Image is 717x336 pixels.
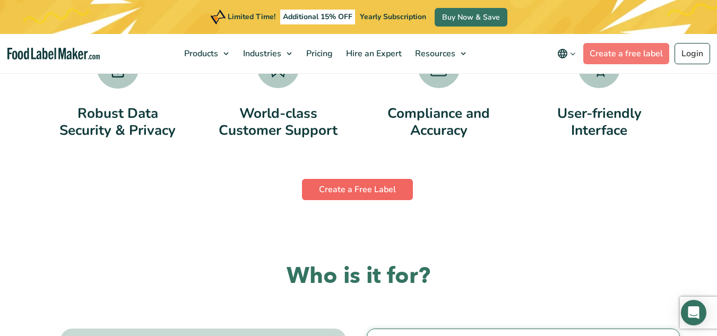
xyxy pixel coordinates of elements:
a: Industries [237,34,297,73]
p: Robust Data Security & Privacy [42,105,193,138]
span: Pricing [303,48,334,59]
a: Login [675,43,710,64]
a: Hire an Expert [340,34,406,73]
p: User-friendly Interface [524,105,675,138]
span: Resources [412,48,456,59]
a: Products [178,34,234,73]
p: World-class Customer Support [203,105,353,138]
p: Compliance and Accuracy [364,105,514,138]
a: Resources [409,34,471,73]
a: Create a free label [583,43,669,64]
h2: Who is it for? [38,262,680,291]
span: Industries [240,48,282,59]
span: Products [181,48,219,59]
a: Create a Free Label [302,179,413,200]
span: Additional 15% OFF [280,10,355,24]
div: Open Intercom Messenger [681,300,706,325]
a: Pricing [300,34,337,73]
span: Limited Time! [228,12,275,22]
span: Yearly Subscription [360,12,426,22]
a: Buy Now & Save [435,8,507,27]
span: Hire an Expert [343,48,403,59]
